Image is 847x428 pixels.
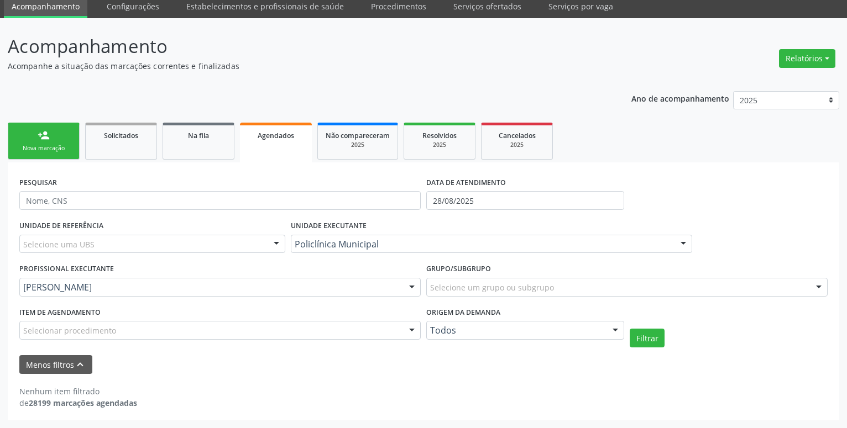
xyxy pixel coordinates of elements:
[426,261,491,278] label: Grupo/Subgrupo
[630,329,665,347] button: Filtrar
[19,385,137,397] div: Nenhum item filtrado
[291,218,367,235] label: UNIDADE EXECUTANTE
[412,141,467,149] div: 2025
[295,239,670,250] span: Policlínica Municipal
[499,131,536,140] span: Cancelados
[23,325,116,336] span: Selecionar procedimento
[489,141,545,149] div: 2025
[430,325,602,336] span: Todos
[104,131,138,140] span: Solicitados
[19,397,137,409] div: de
[19,304,101,321] label: Item de agendamento
[422,131,457,140] span: Resolvidos
[19,174,57,191] label: PESQUISAR
[779,49,835,68] button: Relatórios
[19,191,421,210] input: Nome, CNS
[430,282,554,293] span: Selecione um grupo ou subgrupo
[258,131,294,140] span: Agendados
[74,358,86,371] i: keyboard_arrow_up
[426,174,506,191] label: DATA DE ATENDIMENTO
[8,60,590,72] p: Acompanhe a situação das marcações correntes e finalizadas
[19,355,92,374] button: Menos filtroskeyboard_arrow_up
[38,129,50,141] div: person_add
[16,144,71,152] div: Nova marcação
[23,239,95,250] span: Selecione uma UBS
[19,218,103,235] label: UNIDADE DE REFERÊNCIA
[23,282,398,293] span: [PERSON_NAME]
[188,131,209,140] span: Na fila
[19,261,114,278] label: PROFISSIONAL EXECUTANTE
[426,304,500,321] label: Origem da demanda
[29,398,137,408] strong: 28199 marcações agendadas
[426,191,624,210] input: Selecione um intervalo
[326,131,390,140] span: Não compareceram
[8,33,590,60] p: Acompanhamento
[631,91,729,105] p: Ano de acompanhamento
[326,141,390,149] div: 2025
